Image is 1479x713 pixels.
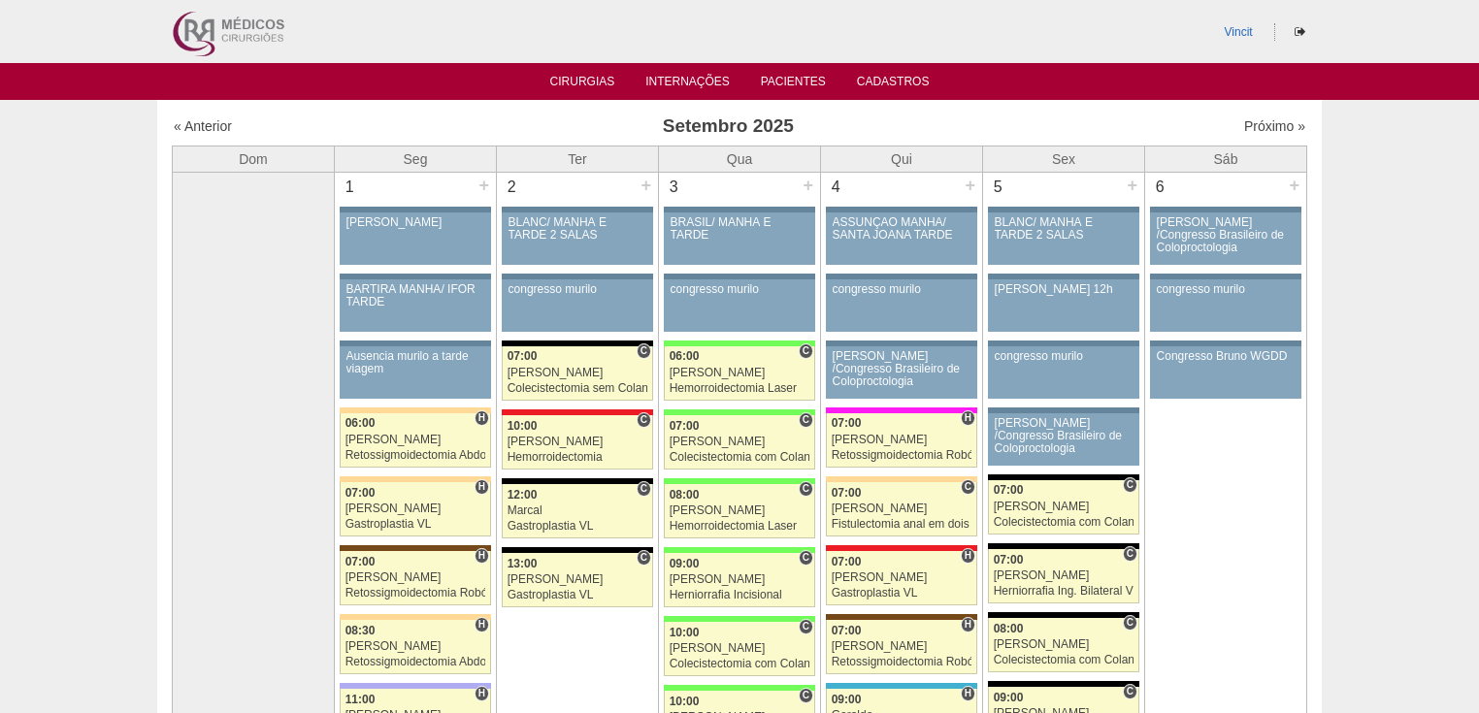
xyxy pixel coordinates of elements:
[345,656,486,668] div: Retossigmoidectomia Abdominal VL
[174,118,232,134] a: « Anterior
[995,216,1134,242] div: BLANC/ MANHÃ E TARDE 2 SALAS
[346,283,485,308] div: BARTIRA MANHÃ/ IFOR TARDE
[995,417,1134,456] div: [PERSON_NAME] /Congresso Brasileiro de Coloproctologia
[826,620,977,674] a: H 07:00 [PERSON_NAME] Retossigmoidectomia Robótica
[832,555,862,568] span: 07:00
[994,622,1024,635] span: 08:00
[761,75,826,94] a: Pacientes
[475,410,489,426] span: Hospital
[832,449,972,462] div: Retossigmoidectomia Robótica
[826,279,977,332] a: congresso murilo
[345,502,486,515] div: [PERSON_NAME]
[1124,173,1140,198] div: +
[508,382,648,395] div: Colecistectomia sem Colangiografia VL
[340,212,491,265] a: [PERSON_NAME]
[799,550,813,566] span: Consultório
[670,589,810,601] div: Herniorrafia Incisional
[670,488,700,502] span: 08:00
[502,212,653,265] a: BLANC/ MANHÃ E TARDE 2 SALAS
[340,207,491,212] div: Key: Aviso
[345,693,376,706] span: 11:00
[502,274,653,279] div: Key: Aviso
[988,340,1139,346] div: Key: Aviso
[832,502,972,515] div: [PERSON_NAME]
[826,207,977,212] div: Key: Aviso
[346,350,485,375] div: Ausencia murilo a tarde viagem
[833,283,971,296] div: congresso murilo
[857,75,930,94] a: Cadastros
[664,279,815,332] a: congresso murilo
[994,691,1024,704] span: 09:00
[1150,207,1301,212] div: Key: Aviso
[1150,274,1301,279] div: Key: Aviso
[509,216,647,242] div: BLANC/ MANHÃ E TARDE 2 SALAS
[826,476,977,482] div: Key: Bartira
[826,683,977,689] div: Key: Neomater
[340,482,491,536] a: H 07:00 [PERSON_NAME] Gastroplastia VL
[508,367,648,379] div: [PERSON_NAME]
[1295,26,1305,38] i: Sair
[832,640,972,653] div: [PERSON_NAME]
[345,486,376,500] span: 07:00
[670,695,700,708] span: 10:00
[994,585,1134,598] div: Herniorrafia Ing. Bilateral VL
[1150,346,1301,399] a: Congresso Bruno WGDD
[832,587,972,600] div: Gastroplastia VL
[670,367,810,379] div: [PERSON_NAME]
[1123,546,1137,562] span: Consultório
[983,173,1013,202] div: 5
[340,407,491,413] div: Key: Bartira
[664,212,815,265] a: BRASIL/ MANHÃ E TARDE
[994,483,1024,497] span: 07:00
[664,478,815,484] div: Key: Brasil
[961,548,975,564] span: Hospital
[550,75,615,94] a: Cirurgias
[988,612,1139,618] div: Key: Blanc
[826,346,977,399] a: [PERSON_NAME] /Congresso Brasileiro de Coloproctologia
[346,216,485,229] div: [PERSON_NAME]
[670,504,810,517] div: [PERSON_NAME]
[476,173,492,198] div: +
[508,436,648,448] div: [PERSON_NAME]
[826,545,977,551] div: Key: Assunção
[345,640,486,653] div: [PERSON_NAME]
[664,685,815,691] div: Key: Brasil
[497,146,659,172] th: Ter
[502,409,653,415] div: Key: Assunção
[826,340,977,346] div: Key: Aviso
[340,279,491,332] a: BARTIRA MANHÃ/ IFOR TARDE
[670,419,700,433] span: 07:00
[1244,118,1305,134] a: Próximo »
[508,488,538,502] span: 12:00
[832,518,972,531] div: Fistulectomia anal em dois tempos
[988,413,1139,466] a: [PERSON_NAME] /Congresso Brasileiro de Coloproctologia
[1145,173,1175,202] div: 6
[637,481,651,497] span: Consultório
[670,642,810,655] div: [PERSON_NAME]
[826,212,977,265] a: ASSUNÇÃO MANHÃ/ SANTA JOANA TARDE
[345,416,376,430] span: 06:00
[1123,615,1137,631] span: Consultório
[637,550,651,566] span: Consultório
[508,349,538,363] span: 07:00
[664,346,815,401] a: C 06:00 [PERSON_NAME] Hemorroidectomia Laser
[475,548,489,564] span: Hospital
[961,686,975,701] span: Hospital
[502,340,653,346] div: Key: Blanc
[799,343,813,359] span: Consultório
[340,683,491,689] div: Key: Christóvão da Gama
[826,551,977,605] a: H 07:00 [PERSON_NAME] Gastroplastia VL
[664,274,815,279] div: Key: Aviso
[832,656,972,668] div: Retossigmoidectomia Robótica
[502,484,653,538] a: C 12:00 Marcal Gastroplastia VL
[1145,146,1307,172] th: Sáb
[988,407,1139,413] div: Key: Aviso
[832,571,972,584] div: [PERSON_NAME]
[502,207,653,212] div: Key: Aviso
[508,520,648,533] div: Gastroplastia VL
[1225,25,1253,39] a: Vincit
[1157,216,1296,255] div: [PERSON_NAME] /Congresso Brasileiro de Coloproctologia
[1286,173,1302,198] div: +
[670,451,810,464] div: Colecistectomia com Colangiografia VL
[961,617,975,632] span: Hospital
